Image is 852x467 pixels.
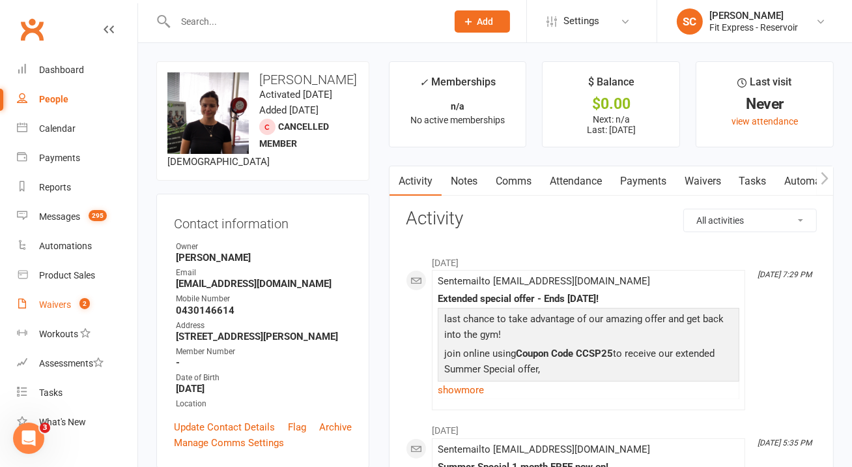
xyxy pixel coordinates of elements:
a: Waivers 2 [17,290,137,320]
span: [DEMOGRAPHIC_DATA] [167,156,270,168]
div: [PERSON_NAME] [709,10,798,22]
div: Date of Birth [176,372,352,384]
a: Payments [611,166,675,196]
a: Assessments [17,349,137,378]
div: Messages [39,211,80,222]
span: Sent email to [EMAIL_ADDRESS][DOMAIN_NAME] [438,275,650,287]
div: Payments [39,153,80,163]
a: Workouts [17,320,137,349]
p: last chance to take advantage of our amazing offer and get back into the gym! [441,311,736,346]
div: $ Balance [588,74,634,97]
strong: [PERSON_NAME] [176,252,352,264]
p: as well as a FREE personalised program and Personal training session to get you started with your... [441,380,736,415]
span: 295 [89,210,107,221]
i: ✓ [419,76,428,89]
p: Next: n/a Last: [DATE] [554,114,668,135]
div: Tasks [39,387,63,398]
input: Search... [171,12,438,31]
div: Product Sales [39,270,95,280]
strong: [STREET_ADDRESS][PERSON_NAME] [176,331,352,342]
div: Dashboard [39,65,84,75]
a: Update Contact Details [174,419,275,435]
div: Email [176,267,352,279]
i: [DATE] 5:35 PM [758,438,812,447]
div: Member Number [176,346,352,358]
div: $0.00 [554,97,668,111]
span: Add [477,16,494,27]
span: No active memberships [410,115,505,125]
strong: [DATE] [176,383,352,395]
a: Tasks [17,378,137,408]
div: Assessments [39,358,104,369]
li: [DATE] [406,249,817,270]
h3: [PERSON_NAME] [167,72,358,87]
strong: n/a [451,101,464,112]
li: [DATE] [406,417,817,438]
strong: [EMAIL_ADDRESS][DOMAIN_NAME] [176,278,352,290]
iframe: Intercom live chat [13,423,44,454]
a: Automations [17,232,137,261]
a: What's New [17,408,137,437]
a: Dashboard [17,55,137,85]
h3: Contact information [174,211,352,231]
a: show more [438,381,739,399]
div: Calendar [39,123,76,134]
div: SC [677,8,703,35]
div: Mobile Number [176,293,352,305]
button: Add [455,10,510,33]
div: Waivers [39,299,71,310]
strong: 0430146614 [176,305,352,316]
div: Last visit [738,74,792,97]
span: Cancelled member [259,121,329,149]
div: People [39,94,68,104]
time: Added [DATE] [259,104,319,116]
div: What's New [39,417,86,427]
a: People [17,85,137,114]
div: Workouts [39,329,78,339]
div: Never [708,97,821,111]
div: Memberships [419,74,496,98]
a: Reports [17,173,137,202]
span: Coupon Code CCSP25 [516,348,613,359]
div: Location [176,398,352,410]
div: Fit Express - Reservoir [709,22,798,33]
span: Sent email to [EMAIL_ADDRESS][DOMAIN_NAME] [438,444,650,455]
time: Activated [DATE] [259,89,332,100]
span: 3 [40,423,50,433]
h3: Activity [406,209,817,229]
div: Address [176,320,352,332]
span: 2 [79,298,90,309]
a: Tasks [730,166,776,196]
span: Settings [563,7,599,36]
p: join online using to receive our extended Summer Special offer, [441,346,736,380]
a: Activity [390,166,442,196]
a: Flag [288,419,306,435]
div: Owner [176,241,352,253]
div: Automations [39,241,92,251]
a: Calendar [17,114,137,143]
div: Reports [39,182,71,192]
a: view attendance [731,116,798,127]
a: Waivers [675,166,730,196]
a: Manage Comms Settings [174,435,284,451]
a: Archive [319,419,352,435]
strong: - [176,357,352,369]
a: Product Sales [17,261,137,290]
img: image1709706768.png [167,72,249,154]
a: Messages 295 [17,202,137,232]
div: Extended special offer - Ends [DATE]! [438,294,739,305]
a: Clubworx [16,13,48,46]
a: Attendance [541,166,611,196]
i: [DATE] 7:29 PM [758,270,812,279]
a: Payments [17,143,137,173]
a: Notes [442,166,487,196]
a: Comms [487,166,541,196]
